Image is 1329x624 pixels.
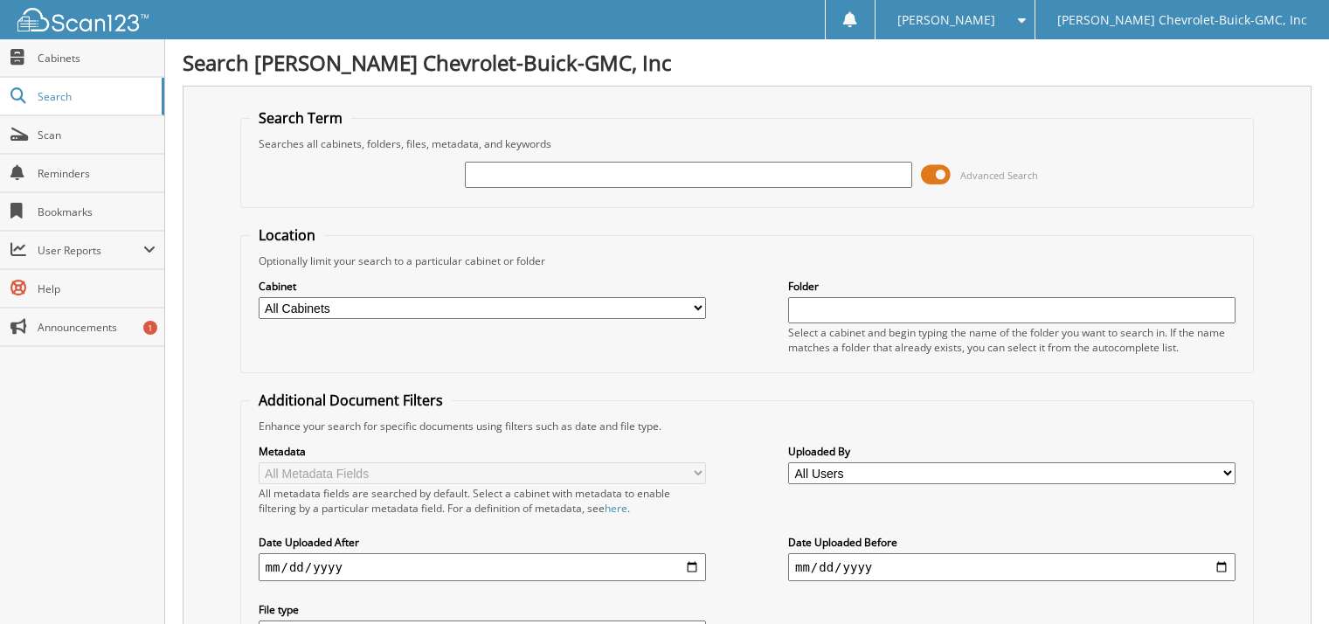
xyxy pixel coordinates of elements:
[788,553,1236,581] input: end
[183,48,1312,77] h1: Search [PERSON_NAME] Chevrolet-Buick-GMC, Inc
[788,535,1236,550] label: Date Uploaded Before
[38,320,156,335] span: Announcements
[143,321,157,335] div: 1
[788,444,1236,459] label: Uploaded By
[38,89,153,104] span: Search
[38,51,156,66] span: Cabinets
[259,444,706,459] label: Metadata
[897,15,995,25] span: [PERSON_NAME]
[259,486,706,516] div: All metadata fields are searched by default. Select a cabinet with metadata to enable filtering b...
[250,419,1245,433] div: Enhance your search for specific documents using filters such as date and file type.
[250,136,1245,151] div: Searches all cabinets, folders, files, metadata, and keywords
[38,128,156,142] span: Scan
[38,243,143,258] span: User Reports
[960,169,1038,182] span: Advanced Search
[250,225,324,245] legend: Location
[250,391,452,410] legend: Additional Document Filters
[1057,15,1307,25] span: [PERSON_NAME] Chevrolet-Buick-GMC, Inc
[38,166,156,181] span: Reminders
[17,8,149,31] img: scan123-logo-white.svg
[259,553,706,581] input: start
[250,108,351,128] legend: Search Term
[788,279,1236,294] label: Folder
[605,501,627,516] a: here
[259,602,706,617] label: File type
[259,279,706,294] label: Cabinet
[788,325,1236,355] div: Select a cabinet and begin typing the name of the folder you want to search in. If the name match...
[259,535,706,550] label: Date Uploaded After
[38,205,156,219] span: Bookmarks
[250,253,1245,268] div: Optionally limit your search to a particular cabinet or folder
[38,281,156,296] span: Help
